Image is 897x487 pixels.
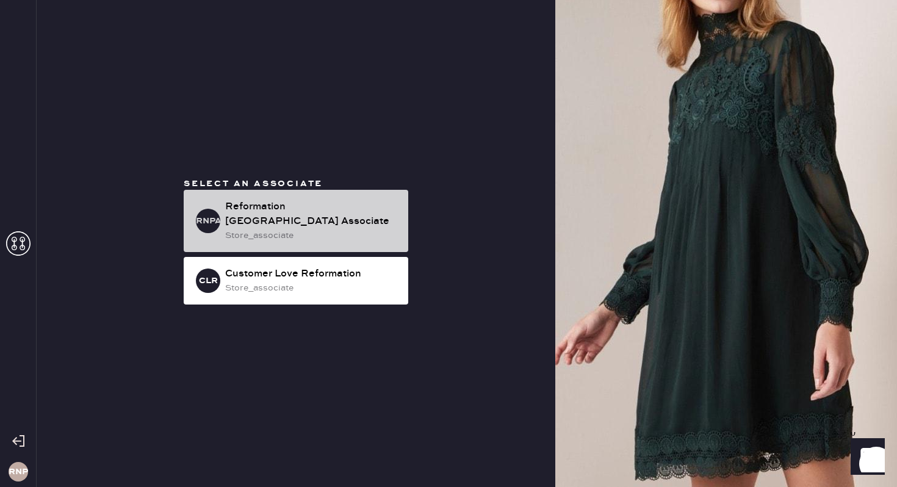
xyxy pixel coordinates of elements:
div: Reformation [GEOGRAPHIC_DATA] Associate [225,200,398,229]
div: store_associate [225,229,398,242]
div: store_associate [225,281,398,295]
div: Customer Love Reformation [225,267,398,281]
h3: RNP [9,467,28,476]
span: Select an associate [184,178,323,189]
h3: RNPA [196,217,220,225]
h3: CLR [199,276,218,285]
iframe: Front Chat [839,432,892,485]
